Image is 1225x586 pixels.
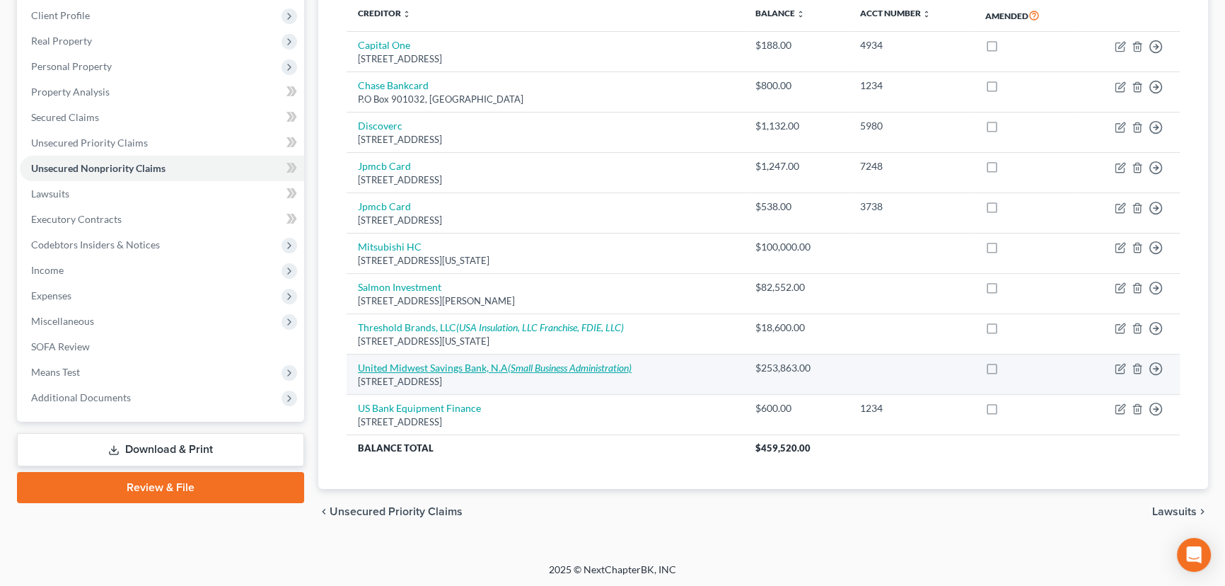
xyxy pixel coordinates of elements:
div: [STREET_ADDRESS] [358,173,733,187]
span: Executory Contracts [31,213,122,225]
a: Mitsubishi HC [358,241,422,253]
span: Expenses [31,289,71,301]
i: (USA Insulation, LLC Franchise, FDIE, LLC) [456,321,624,333]
a: Capital One [358,39,410,51]
i: unfold_more [402,10,411,18]
a: Threshold Brands, LLC(USA Insulation, LLC Franchise, FDIE, LLC) [358,321,624,333]
span: Miscellaneous [31,315,94,327]
a: Download & Print [17,433,304,466]
div: [STREET_ADDRESS] [358,375,733,389]
span: Codebtors Insiders & Notices [31,239,160,251]
a: Chase Bankcard [358,79,429,91]
div: [STREET_ADDRESS][US_STATE] [358,335,733,348]
a: Lawsuits [20,181,304,207]
a: Balance unfold_more [755,8,805,18]
th: Balance Total [347,435,744,461]
a: US Bank Equipment Finance [358,402,481,414]
span: Unsecured Nonpriority Claims [31,162,166,174]
a: Salmon Investment [358,281,441,293]
a: Creditor unfold_more [358,8,411,18]
div: 3738 [860,200,963,214]
div: 4934 [860,38,963,52]
div: [STREET_ADDRESS] [358,52,733,66]
a: Executory Contracts [20,207,304,232]
i: unfold_more [796,10,805,18]
span: Secured Claims [31,111,99,123]
a: Discoverc [358,120,402,132]
span: SOFA Review [31,340,90,352]
span: Unsecured Priority Claims [330,506,463,517]
a: Review & File [17,472,304,503]
div: $18,600.00 [755,321,837,335]
span: Means Test [31,366,80,378]
span: Client Profile [31,9,90,21]
div: $800.00 [755,79,837,93]
a: Unsecured Priority Claims [20,130,304,156]
div: 7248 [860,159,963,173]
a: United Midwest Savings Bank, N.A(Small Business Administration) [358,362,632,374]
div: [STREET_ADDRESS] [358,214,733,227]
a: Jpmcb Card [358,160,411,172]
div: [STREET_ADDRESS] [358,415,733,429]
a: Property Analysis [20,79,304,105]
div: $1,132.00 [755,119,837,133]
div: $600.00 [755,401,837,415]
div: $1,247.00 [755,159,837,173]
span: Unsecured Priority Claims [31,137,148,149]
button: Lawsuits chevron_right [1152,506,1208,517]
span: Property Analysis [31,86,110,98]
div: [STREET_ADDRESS][PERSON_NAME] [358,294,733,308]
a: SOFA Review [20,334,304,360]
a: Acct Number unfold_more [860,8,931,18]
div: Open Intercom Messenger [1177,538,1211,572]
div: $188.00 [755,38,837,52]
a: Jpmcb Card [358,200,411,212]
div: [STREET_ADDRESS][US_STATE] [358,254,733,268]
span: Real Property [31,35,92,47]
div: 5980 [860,119,963,133]
i: (Small Business Administration) [508,362,632,374]
a: Secured Claims [20,105,304,130]
span: Lawsuits [31,188,69,200]
span: Additional Documents [31,391,131,403]
button: chevron_left Unsecured Priority Claims [318,506,463,517]
div: $253,863.00 [755,361,837,375]
span: Income [31,264,64,276]
div: [STREET_ADDRESS] [358,133,733,146]
span: $459,520.00 [755,442,811,454]
span: Lawsuits [1152,506,1197,517]
div: 1234 [860,79,963,93]
span: Personal Property [31,60,112,72]
i: chevron_left [318,506,330,517]
div: 1234 [860,401,963,415]
div: $538.00 [755,200,837,214]
div: $82,552.00 [755,280,837,294]
div: P.O Box 901032, [GEOGRAPHIC_DATA] [358,93,733,106]
i: chevron_right [1197,506,1208,517]
a: Unsecured Nonpriority Claims [20,156,304,181]
i: unfold_more [922,10,931,18]
div: $100,000.00 [755,240,837,254]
